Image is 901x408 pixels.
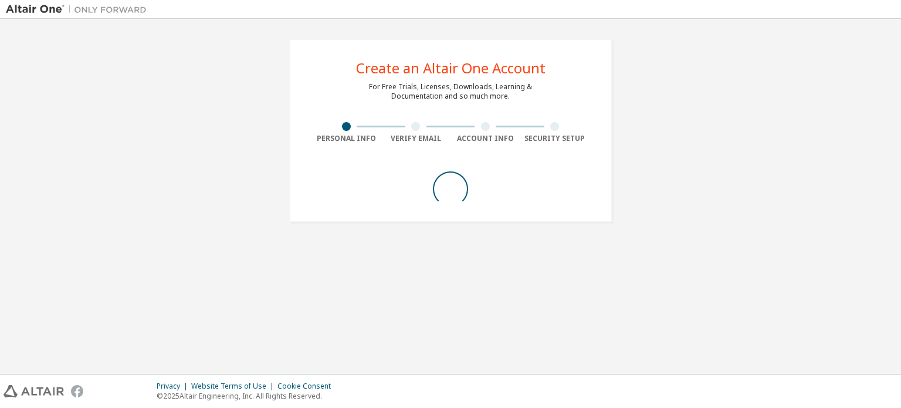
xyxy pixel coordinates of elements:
div: Create an Altair One Account [356,61,546,75]
div: For Free Trials, Licenses, Downloads, Learning & Documentation and so much more. [369,82,532,101]
div: Website Terms of Use [191,382,277,391]
div: Cookie Consent [277,382,338,391]
div: Security Setup [520,134,590,143]
div: Verify Email [381,134,451,143]
p: © 2025 Altair Engineering, Inc. All Rights Reserved. [157,391,338,401]
div: Personal Info [311,134,381,143]
img: altair_logo.svg [4,385,64,397]
img: Altair One [6,4,153,15]
div: Account Info [450,134,520,143]
img: facebook.svg [71,385,83,397]
div: Privacy [157,382,191,391]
